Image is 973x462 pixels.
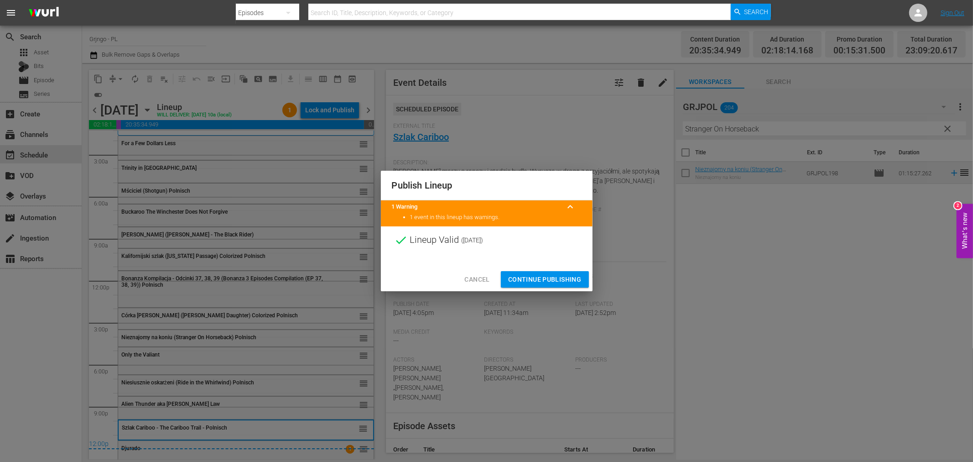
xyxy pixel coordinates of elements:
li: 1 event in this lineup has warnings. [410,213,582,222]
span: Search [744,4,769,20]
span: menu [5,7,16,18]
img: ans4CAIJ8jUAAAAAAAAAAAAAAAAAAAAAAAAgQb4GAAAAAAAAAAAAAAAAAAAAAAAAJMjXAAAAAAAAAAAAAAAAAAAAAAAAgAT5G... [22,2,66,24]
button: keyboard_arrow_up [560,196,582,218]
span: ( [DATE] ) [462,233,484,247]
span: keyboard_arrow_up [565,201,576,212]
h2: Publish Lineup [392,178,582,193]
div: 2 [954,202,962,210]
span: Continue Publishing [508,274,582,285]
a: Sign Out [941,9,964,16]
button: Open Feedback Widget [957,204,973,258]
title: 1 Warning [392,203,560,211]
button: Cancel [457,271,497,288]
button: Continue Publishing [501,271,589,288]
div: Lineup Valid [381,226,593,254]
span: Cancel [464,274,489,285]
